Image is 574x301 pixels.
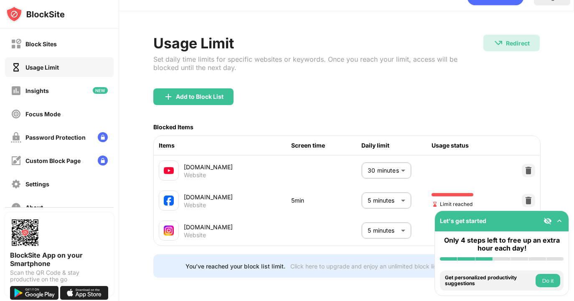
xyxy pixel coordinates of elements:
[10,286,58,300] img: get-it-on-google-play.svg
[25,110,61,118] div: Focus Mode
[185,263,285,270] div: You’ve reached your block list limit.
[25,40,57,48] div: Block Sites
[11,132,21,143] img: password-protection-off.svg
[11,156,21,166] img: customize-block-page-off.svg
[290,263,440,270] div: Click here to upgrade and enjoy an unlimited block list.
[60,286,109,300] img: download-on-the-app-store.svg
[536,274,560,287] button: Do it
[11,202,21,213] img: about-off.svg
[98,132,108,142] img: lock-menu.svg
[368,166,398,175] p: 30 minutes
[164,196,174,206] img: favicons
[153,35,483,52] div: Usage Limit
[544,217,552,225] img: eye-not-visible.svg
[6,6,65,23] img: logo-blocksite.svg
[361,141,432,150] div: Daily limit
[11,109,21,119] img: focus-off.svg
[11,179,21,189] img: settings-off.svg
[440,217,486,224] div: Let's get started
[159,141,291,150] div: Items
[291,141,361,150] div: Screen time
[440,236,564,252] div: Only 4 steps left to free up an extra hour each day!
[10,251,109,268] div: BlockSite App on your Smartphone
[184,231,206,239] div: Website
[184,201,206,209] div: Website
[555,217,564,225] img: omni-setup-toggle.svg
[164,226,174,236] img: favicons
[153,123,193,130] div: Blocked Items
[184,163,291,171] div: [DOMAIN_NAME]
[368,226,398,235] p: 5 minutes
[184,193,291,201] div: [DOMAIN_NAME]
[11,85,21,96] img: insights-off.svg
[10,218,40,248] img: options-page-qr-code.png
[25,204,43,211] div: About
[176,93,224,100] div: Add to Block List
[291,196,361,205] div: 5min
[153,55,483,72] div: Set daily time limits for specific websites or keywords. Once you reach your limit, access will b...
[11,39,21,49] img: block-off.svg
[184,223,291,231] div: [DOMAIN_NAME]
[25,157,81,164] div: Custom Block Page
[432,200,472,208] span: Limit reached
[432,141,502,150] div: Usage status
[25,64,59,71] div: Usage Limit
[368,196,398,205] p: 5 minutes
[506,40,530,47] div: Redirect
[25,181,49,188] div: Settings
[164,166,174,176] img: favicons
[10,269,109,283] div: Scan the QR Code & stay productive on the go
[11,62,21,73] img: time-usage-on.svg
[184,171,206,179] div: Website
[93,87,108,94] img: new-icon.svg
[25,87,49,94] div: Insights
[445,275,533,287] div: Get personalized productivity suggestions
[25,134,86,141] div: Password Protection
[98,156,108,166] img: lock-menu.svg
[432,201,438,208] img: hourglass-end.svg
